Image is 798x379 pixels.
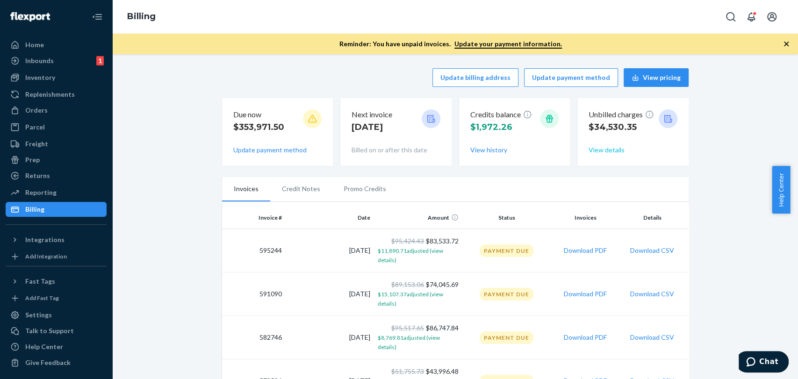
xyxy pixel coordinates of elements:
[25,188,57,197] div: Reporting
[339,39,562,49] p: Reminder: You have unpaid invoices.
[6,202,107,217] a: Billing
[6,323,107,338] button: Talk to Support
[378,291,443,307] span: $15,107.37 adjusted (view details)
[25,342,63,351] div: Help Center
[721,7,740,26] button: Open Search Box
[25,252,67,260] div: Add Integration
[374,316,462,359] td: $86,747.84
[772,166,790,214] button: Help Center
[454,40,562,49] a: Update your payment information.
[6,70,107,85] a: Inventory
[6,293,107,304] a: Add Fast Tag
[378,334,440,350] span: $8,769.81 adjusted (view details)
[6,53,107,68] a: Inbounds1
[742,7,761,26] button: Open notifications
[762,7,781,26] button: Open account menu
[286,207,374,229] th: Date
[589,121,654,133] p: $34,530.35
[6,168,107,183] a: Returns
[25,106,48,115] div: Orders
[10,12,50,21] img: Flexport logo
[25,56,54,65] div: Inbounds
[589,109,654,120] p: Unbilled charges
[391,324,424,332] span: $95,517.65
[352,121,392,133] p: [DATE]
[470,109,532,120] p: Credits balance
[25,73,55,82] div: Inventory
[286,229,374,272] td: [DATE]
[462,207,551,229] th: Status
[630,333,674,342] button: Download CSV
[222,207,286,229] th: Invoice #
[222,316,286,359] td: 582746
[378,333,459,351] button: $8,769.81adjusted (view details)
[25,40,44,50] div: Home
[470,145,507,155] button: View history
[630,246,674,255] button: Download CSV
[25,277,55,286] div: Fast Tags
[480,288,533,300] div: Payment Due
[120,3,163,30] ol: breadcrumbs
[6,251,107,262] a: Add Integration
[25,171,50,180] div: Returns
[432,68,518,87] button: Update billing address
[374,207,462,229] th: Amount
[6,87,107,102] a: Replenishments
[233,145,307,155] button: Update payment method
[480,331,533,344] div: Payment Due
[222,272,286,316] td: 591090
[25,294,59,302] div: Add Fast Tag
[470,122,512,132] span: $1,972.26
[352,145,440,155] p: Billed on or after this date
[233,121,284,133] p: $353,971.50
[6,339,107,354] a: Help Center
[25,358,71,367] div: Give Feedback
[222,177,270,201] li: Invoices
[6,232,107,247] button: Integrations
[6,185,107,200] a: Reporting
[564,289,607,299] button: Download PDF
[332,177,398,200] li: Promo Credits
[6,120,107,135] a: Parcel
[739,351,789,374] iframe: Opens a widget where you can chat to one of our agents
[6,103,107,118] a: Orders
[25,310,52,320] div: Settings
[88,7,107,26] button: Close Navigation
[127,11,156,21] a: Billing
[25,155,40,164] div: Prep
[480,244,533,257] div: Payment Due
[25,139,48,149] div: Freight
[391,237,424,245] span: $95,424.43
[6,37,107,52] a: Home
[378,289,459,308] button: $15,107.37adjusted (view details)
[551,207,619,229] th: Invoices
[624,68,689,87] button: View pricing
[25,205,44,214] div: Billing
[524,68,618,87] button: Update payment method
[564,333,607,342] button: Download PDF
[25,235,65,244] div: Integrations
[374,272,462,316] td: $74,045.69
[6,355,107,370] button: Give Feedback
[25,326,74,336] div: Talk to Support
[391,280,424,288] span: $89,153.06
[233,109,284,120] p: Due now
[374,229,462,272] td: $83,533.72
[6,136,107,151] a: Freight
[352,109,392,120] p: Next invoice
[286,272,374,316] td: [DATE]
[270,177,332,200] li: Credit Notes
[286,316,374,359] td: [DATE]
[619,207,688,229] th: Details
[589,145,625,155] button: View details
[630,289,674,299] button: Download CSV
[6,152,107,167] a: Prep
[6,307,107,322] a: Settings
[96,56,104,65] div: 1
[25,90,75,99] div: Replenishments
[6,274,107,289] button: Fast Tags
[222,229,286,272] td: 595244
[391,367,424,375] span: $51,755.73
